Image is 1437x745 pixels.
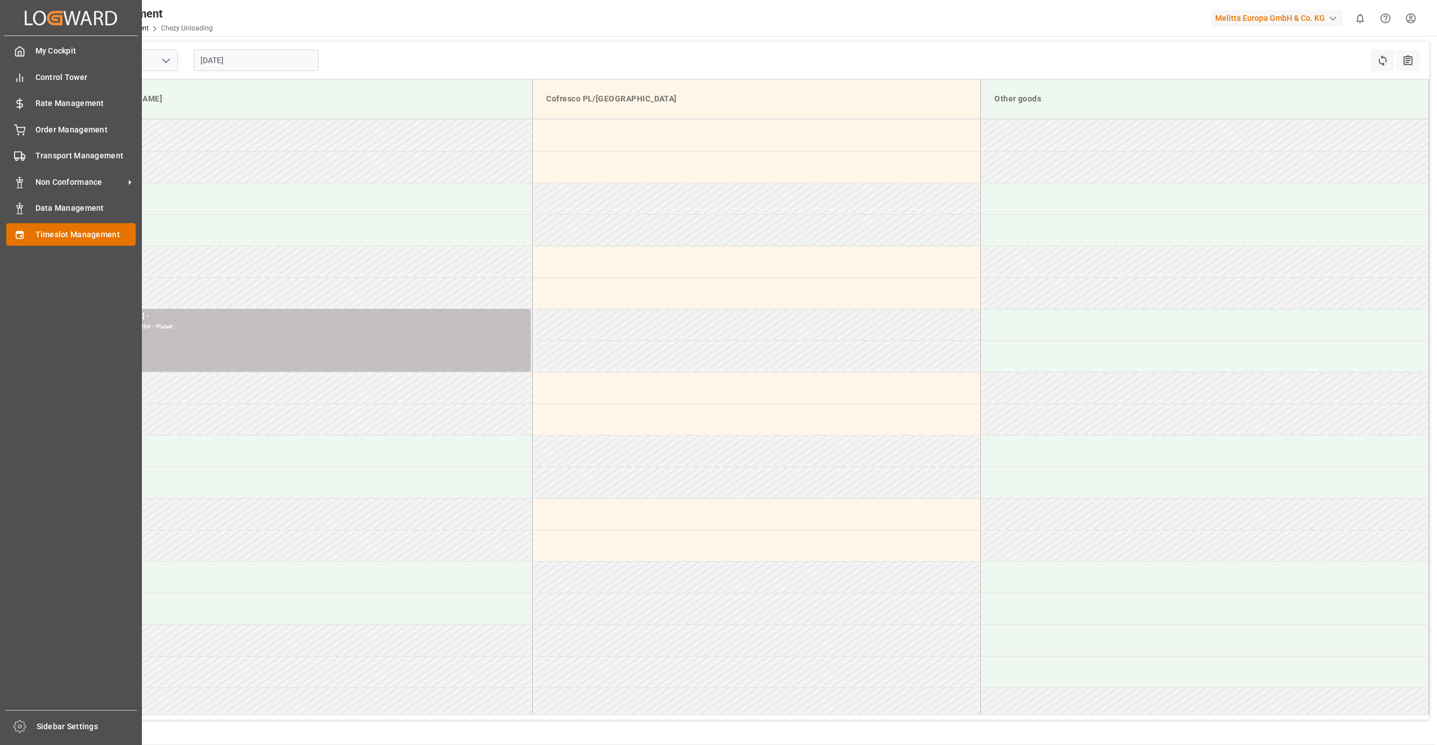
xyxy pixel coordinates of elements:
div: Other goods [990,88,1420,109]
button: Help Center [1373,6,1398,31]
div: Cofresco PL/[GEOGRAPHIC_DATA] [542,88,971,109]
span: Timeslot Management [35,229,136,241]
a: Order Management [6,118,136,140]
div: Melitta Europa GmbH & Co. KG [1211,10,1343,26]
div: [PERSON_NAME] - [91,311,526,322]
span: Data Management [35,202,136,214]
span: Control Tower [35,72,136,83]
span: Non Conformance [35,176,124,188]
a: Rate Management [6,92,136,114]
span: My Cockpit [35,45,136,57]
span: Sidebar Settings [37,721,137,733]
span: Transport Management [35,150,136,162]
div: [PERSON_NAME] [93,88,523,109]
span: Order Management [35,124,136,136]
button: open menu [157,52,174,69]
a: Timeslot Management [6,223,136,245]
a: Data Management [6,197,136,219]
span: Rate Management [35,97,136,109]
a: Transport Management [6,145,136,167]
button: show 0 new notifications [1347,6,1373,31]
input: DD-MM-YYYY [194,50,319,71]
a: My Cockpit [6,40,136,62]
button: Melitta Europa GmbH & Co. KG [1211,7,1347,29]
div: Delivery#:400052204 - Plate#: [91,322,526,332]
